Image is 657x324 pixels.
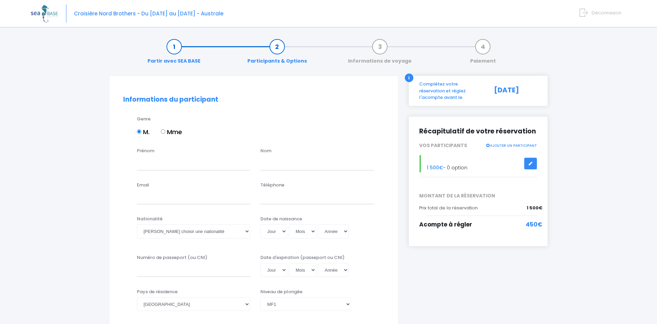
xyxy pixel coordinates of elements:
[144,43,204,65] a: Partir avec SEA BASE
[244,43,310,65] a: Participants & Options
[137,116,151,122] label: Genre
[526,220,542,229] span: 450€
[260,288,302,295] label: Niveau de plongée
[414,81,489,101] div: Complétez votre réservation et réglez l'acompte avant le
[527,205,542,211] span: 1 500€
[137,216,163,222] label: Nationalité
[74,10,223,17] span: Croisière Nord Brothers - Du [DATE] au [DATE] - Australe
[427,164,443,171] span: 1 500€
[260,147,271,154] label: Nom
[467,43,499,65] a: Paiement
[414,192,543,199] span: MONTANT DE LA RÉSERVATION
[137,127,150,137] label: M.
[414,155,543,172] div: - 0 option
[419,205,478,211] span: Prix total de la réservation
[137,147,154,154] label: Prénom
[137,182,149,189] label: Email
[161,127,182,137] label: Mme
[137,129,141,134] input: M.
[123,96,384,104] h2: Informations du participant
[419,127,538,135] h2: Récapitulatif de votre réservation
[161,129,165,134] input: Mme
[260,216,302,222] label: Date de naissance
[345,43,415,65] a: Informations de voyage
[260,182,284,189] label: Téléphone
[489,81,543,101] div: [DATE]
[137,288,178,295] label: Pays de résidence
[592,10,621,16] span: Déconnexion
[405,74,413,82] div: i
[486,142,537,148] a: AJOUTER UN PARTICIPANT
[137,254,207,261] label: Numéro de passeport (ou CNI)
[419,220,472,229] span: Acompte à régler
[414,142,543,149] div: VOS PARTICIPANTS
[260,254,345,261] label: Date d'expiration (passeport ou CNI)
